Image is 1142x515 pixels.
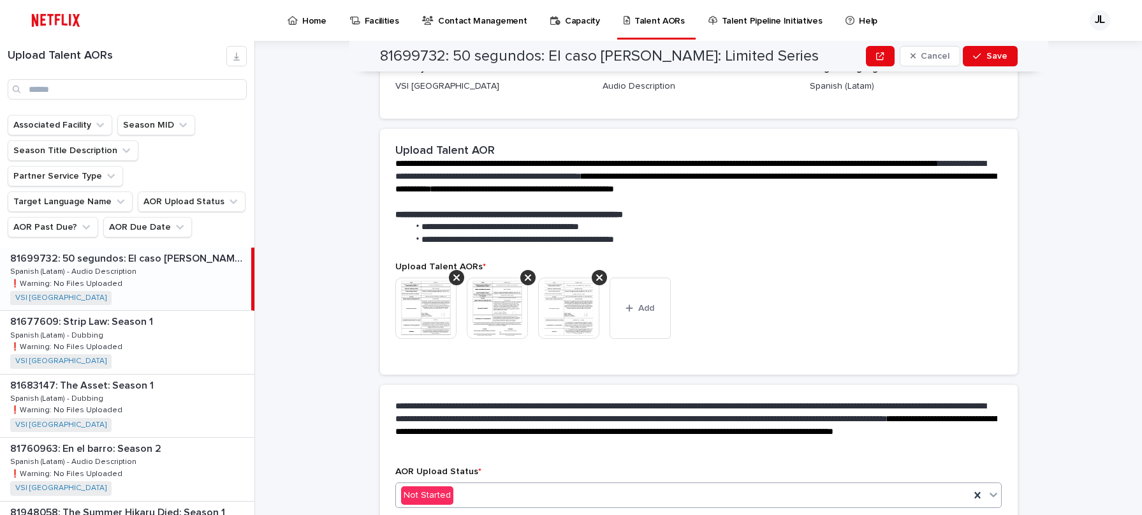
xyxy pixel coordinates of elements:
span: Save [986,52,1007,61]
button: Partner Service Type [8,166,123,186]
button: Save [963,46,1017,66]
p: 81699732: 50 segundos: El caso Fernando Báez Sosa: Limited Series [10,250,249,265]
p: Spanish (Latam) - Dubbing [10,392,106,403]
a: VSI [GEOGRAPHIC_DATA] [15,294,106,302]
h2: 81699732: 50 segundos: El caso [PERSON_NAME]: Limited Series [380,47,819,66]
button: Target Language Name [8,191,133,212]
p: ❗️Warning: No Files Uploaded [10,403,125,415]
p: Spanish (Latam) - Audio Description [10,455,139,466]
img: ifQbXi3ZQGMSEF7WDB7W [26,8,86,33]
p: Spanish (Latam) - Audio Description [10,265,139,276]
p: 81677609: Strip Law: Season 1 [10,313,156,328]
p: ❗️Warning: No Files Uploaded [10,340,125,352]
button: Add [610,278,671,339]
span: Upload Talent AORs [395,262,486,271]
p: ❗️Warning: No Files Uploaded [10,277,125,288]
button: Associated Facility [8,115,112,135]
p: Spanish (Latam) [810,80,1002,93]
h1: Upload Talent AORs [8,49,226,63]
span: Cancel [921,52,949,61]
button: AOR Due Date [103,217,192,237]
button: Season Title Description [8,140,138,161]
h2: Upload Talent AOR [395,144,495,158]
div: Not Started [401,486,453,505]
p: 81760963: En el barro: Season 2 [10,440,164,455]
button: Cancel [900,46,961,66]
a: VSI [GEOGRAPHIC_DATA] [15,484,106,493]
button: Season MID [117,115,195,135]
input: Search [8,79,247,100]
span: Add [638,304,654,313]
p: VSI [GEOGRAPHIC_DATA] [395,80,587,93]
button: AOR Past Due? [8,217,98,237]
p: 81683147: The Asset: Season 1 [10,377,156,392]
p: Spanish (Latam) - Dubbing [10,329,106,340]
div: JL [1090,10,1110,31]
a: VSI [GEOGRAPHIC_DATA] [15,421,106,429]
p: ❗️Warning: No Files Uploaded [10,467,125,479]
a: VSI [GEOGRAPHIC_DATA] [15,357,106,366]
p: Audio Description [603,80,794,93]
button: AOR Upload Status [138,191,245,212]
span: AOR Upload Status [395,467,481,476]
